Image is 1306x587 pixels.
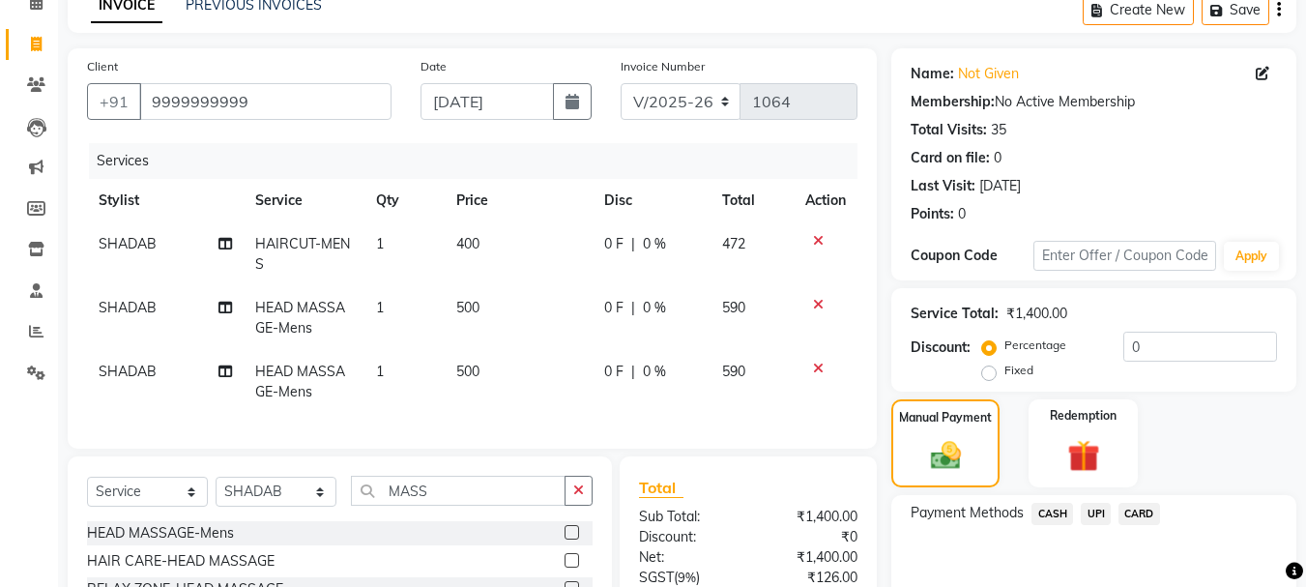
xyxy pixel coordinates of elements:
span: HAIRCUT-MENS [255,235,350,273]
span: 400 [456,235,479,252]
div: Card on file: [911,148,990,168]
div: ₹0 [748,527,872,547]
div: 35 [991,120,1006,140]
input: Search by Name/Mobile/Email/Code [139,83,392,120]
span: Payment Methods [911,503,1024,523]
span: | [631,362,635,382]
div: HAIR CARE-HEAD MASSAGE [87,551,275,572]
span: 0 % [643,298,666,318]
input: Enter Offer / Coupon Code [1033,241,1216,271]
img: _cash.svg [921,438,971,473]
div: Coupon Code [911,246,1032,266]
span: HEAD MASSAGE-Mens [255,363,345,400]
th: Price [445,179,593,222]
span: 0 F [604,298,624,318]
div: 0 [994,148,1001,168]
span: 1 [376,363,384,380]
label: Percentage [1004,337,1066,354]
div: Services [89,143,872,179]
img: _gift.svg [1058,436,1110,476]
span: | [631,298,635,318]
div: Total Visits: [911,120,987,140]
div: Net: [624,547,748,568]
th: Stylist [87,179,244,222]
span: 0 % [643,362,666,382]
label: Date [421,58,447,75]
span: 500 [456,363,479,380]
span: 0 % [643,234,666,254]
button: +91 [87,83,141,120]
th: Action [794,179,857,222]
span: 9% [678,570,696,585]
div: ₹1,400.00 [748,507,872,527]
span: CARD [1118,503,1160,525]
label: Redemption [1050,407,1117,425]
th: Qty [364,179,445,222]
div: [DATE] [979,176,1021,196]
div: Membership: [911,92,995,112]
a: Not Given [958,64,1019,84]
span: HEAD MASSAGE-Mens [255,299,345,337]
button: Apply [1224,242,1279,271]
span: SHADAB [99,235,157,252]
div: ₹1,400.00 [1006,304,1067,324]
label: Client [87,58,118,75]
span: 472 [722,235,745,252]
span: 1 [376,235,384,252]
input: Search or Scan [351,476,566,506]
span: 590 [722,299,745,316]
span: 500 [456,299,479,316]
span: 0 F [604,362,624,382]
div: HEAD MASSAGE-Mens [87,523,234,543]
label: Invoice Number [621,58,705,75]
label: Fixed [1004,362,1033,379]
span: SHADAB [99,299,157,316]
div: ₹1,400.00 [748,547,872,568]
div: 0 [958,204,966,224]
div: Points: [911,204,954,224]
div: Discount: [624,527,748,547]
span: UPI [1081,503,1111,525]
span: | [631,234,635,254]
div: No Active Membership [911,92,1277,112]
div: Last Visit: [911,176,975,196]
div: Discount: [911,338,971,358]
span: SGST [639,569,674,586]
th: Total [711,179,794,222]
span: Total [639,478,683,498]
span: SHADAB [99,363,157,380]
div: Name: [911,64,954,84]
span: 1 [376,299,384,316]
div: Sub Total: [624,507,748,527]
span: 590 [722,363,745,380]
label: Manual Payment [899,409,992,426]
th: Disc [593,179,711,222]
span: CASH [1031,503,1073,525]
div: Service Total: [911,304,999,324]
span: 0 F [604,234,624,254]
th: Service [244,179,364,222]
